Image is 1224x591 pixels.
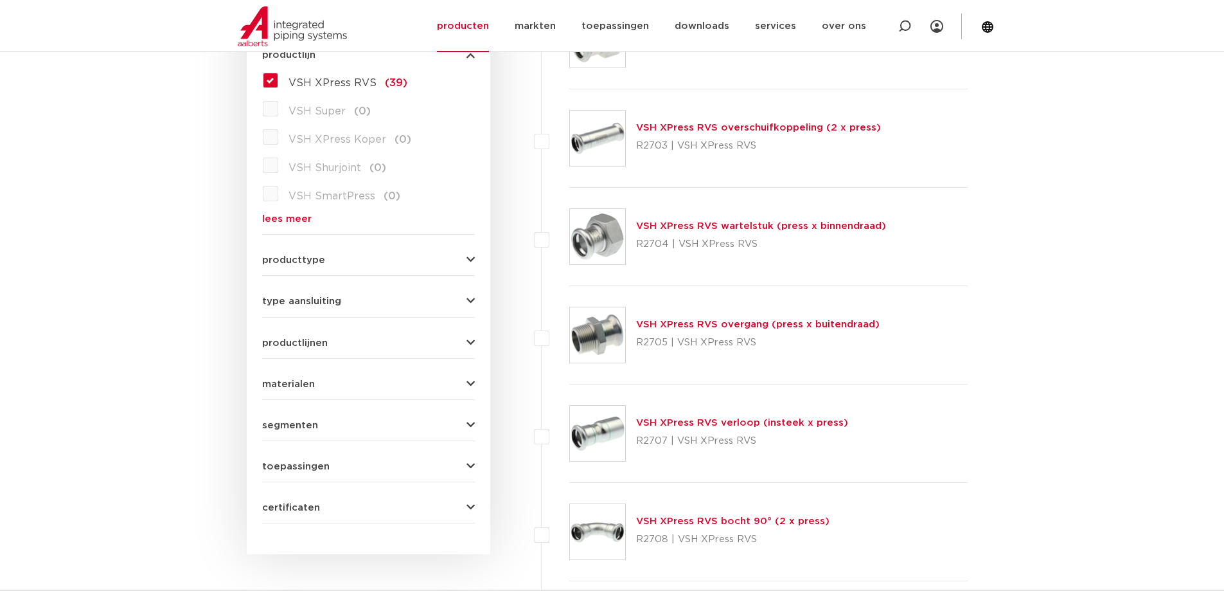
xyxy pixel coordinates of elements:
img: Thumbnail for VSH XPress RVS overgang (press x buitendraad) [570,307,625,363]
span: toepassingen [262,462,330,471]
span: (0) [395,134,411,145]
span: (0) [384,191,400,201]
p: R2708 | VSH XPress RVS [636,529,829,550]
button: certificaten [262,503,475,513]
p: R2707 | VSH XPress RVS [636,431,848,451]
img: Thumbnail for VSH XPress RVS wartelstuk (press x binnendraad) [570,209,625,264]
a: lees meer [262,214,475,224]
span: VSH SmartPress [288,191,375,201]
img: Thumbnail for VSH XPress RVS bocht 90° (2 x press) [570,504,625,559]
span: VSH Shurjoint [288,163,361,173]
span: VSH Super [288,106,346,116]
a: VSH XPress RVS verloop (insteek x press) [636,418,848,428]
a: VSH XPress RVS overschuifkoppeling (2 x press) [636,123,881,132]
button: producttype [262,255,475,265]
span: certificaten [262,503,320,513]
button: segmenten [262,421,475,430]
button: toepassingen [262,462,475,471]
button: productlijnen [262,338,475,348]
img: Thumbnail for VSH XPress RVS verloop (insteek x press) [570,406,625,461]
span: producttype [262,255,325,265]
span: productlijn [262,50,315,60]
a: VSH XPress RVS overgang (press x buitendraad) [636,320,880,329]
a: VSH XPress RVS bocht 90° (2 x press) [636,516,829,526]
span: materialen [262,379,315,389]
p: R2703 | VSH XPress RVS [636,136,881,156]
button: productlijn [262,50,475,60]
span: (0) [369,163,386,173]
span: type aansluiting [262,296,341,306]
button: materialen [262,379,475,389]
span: segmenten [262,421,318,430]
button: type aansluiting [262,296,475,306]
p: R2704 | VSH XPress RVS [636,234,886,255]
span: (0) [354,106,371,116]
img: Thumbnail for VSH XPress RVS overschuifkoppeling (2 x press) [570,111,625,166]
span: (39) [385,78,407,88]
a: VSH XPress RVS wartelstuk (press x binnendraad) [636,221,886,231]
p: R2705 | VSH XPress RVS [636,332,880,353]
span: productlijnen [262,338,328,348]
span: VSH XPress RVS [288,78,377,88]
span: VSH XPress Koper [288,134,386,145]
